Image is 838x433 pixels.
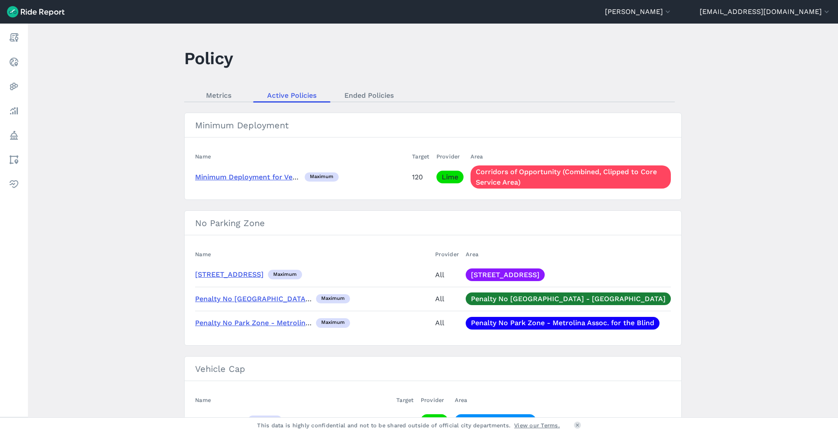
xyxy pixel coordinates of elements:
div: maximum [268,270,302,279]
div: maximum [305,172,339,182]
a: Lime Bike Cap [195,416,244,424]
h3: Vehicle Cap [185,357,681,381]
a: [STREET_ADDRESS] [466,268,545,281]
h3: Minimum Deployment [185,113,681,137]
th: Area [451,392,671,409]
img: Ride Report [7,6,65,17]
th: Area [462,246,671,263]
h1: Policy [184,46,233,70]
a: Penalty No [GEOGRAPHIC_DATA] - [GEOGRAPHIC_DATA] [195,295,390,303]
th: Name [195,392,393,409]
a: Penalty No Park Zone - Metrolina Assoc. for the Blind [195,319,378,327]
th: Provider [433,148,467,165]
a: Corridors of Opportunity (Combined, Clipped to Core Service Area) [471,165,671,189]
a: Areas [6,152,22,168]
a: Analyze [6,103,22,119]
a: Policy [6,127,22,143]
div: All [435,292,459,305]
a: Metrics [184,89,253,102]
a: Penalty No Park Zone - Metrolina Assoc. for the Blind [466,317,659,330]
th: Target [409,148,433,165]
a: Realtime [6,54,22,70]
div: maximum [316,318,350,328]
div: All [435,268,459,281]
td: 120 [409,165,433,189]
th: Name [195,246,432,263]
a: View our Terms. [514,421,560,430]
a: Ended Policies [330,89,408,102]
h3: No Parking Zone [185,211,681,235]
a: Penalty No [GEOGRAPHIC_DATA] - [GEOGRAPHIC_DATA] [466,292,671,305]
th: Target [393,392,417,409]
th: Area [467,148,671,165]
th: Name [195,148,409,165]
button: [PERSON_NAME] [605,7,672,17]
a: Active Policies [253,89,330,102]
th: Provider [432,246,462,263]
td: 150 [393,409,417,433]
a: Minimum Deployment for Vehicles in Equity Zones [195,173,367,181]
div: maximum [316,294,350,304]
a: Heatmaps [6,79,22,94]
a: Lime [436,171,464,183]
div: maximum [248,416,282,425]
a: Lime [421,414,448,427]
a: Health [6,176,22,192]
a: Report [6,30,22,45]
a: [STREET_ADDRESS] [195,270,264,278]
div: All [435,316,459,329]
a: Charlotte City Limits [455,414,536,427]
button: [EMAIL_ADDRESS][DOMAIN_NAME] [700,7,831,17]
th: Provider [417,392,451,409]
